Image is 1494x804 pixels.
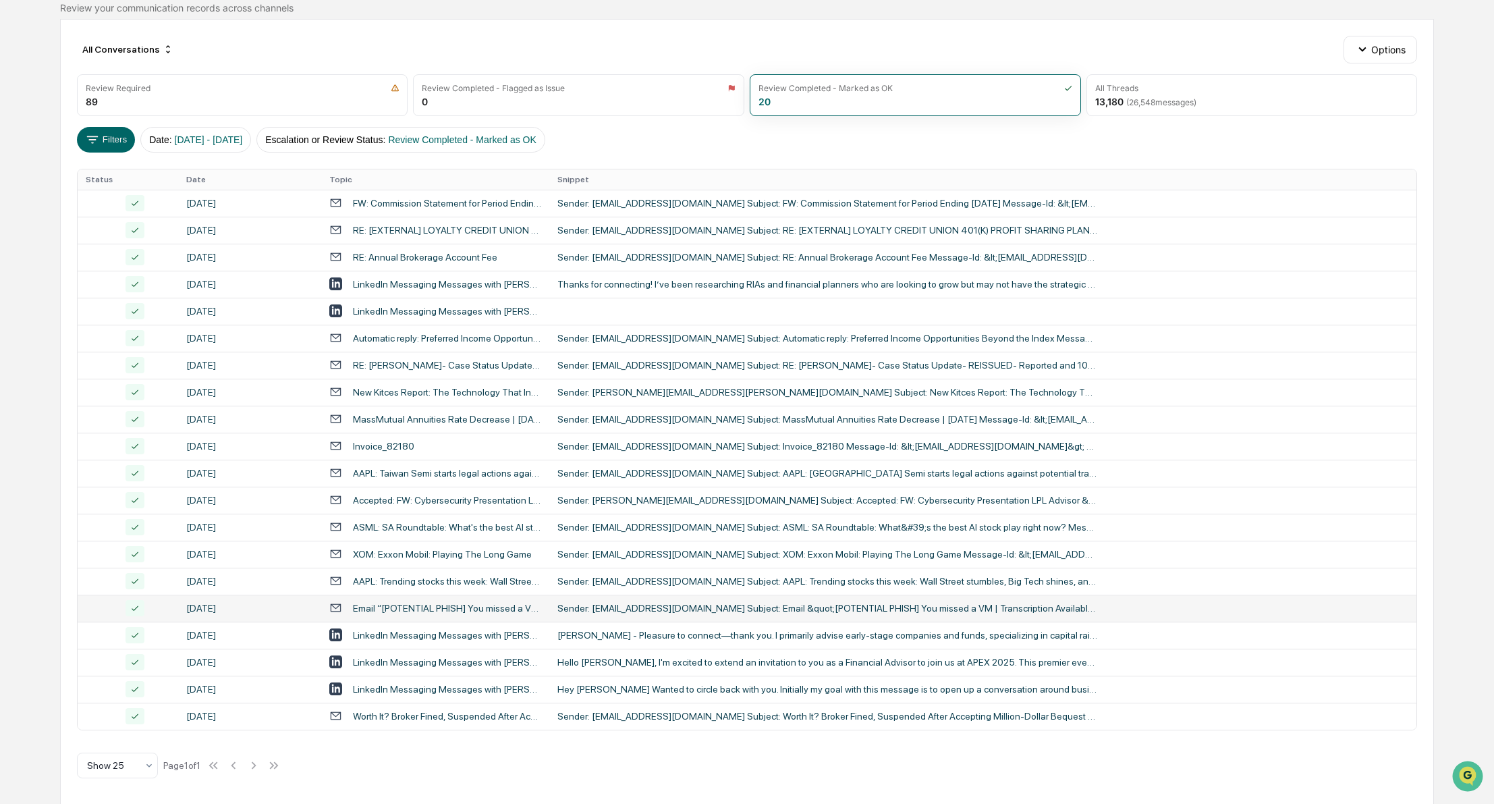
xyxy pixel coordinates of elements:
[186,576,313,587] div: [DATE]
[186,306,313,317] div: [DATE]
[353,279,541,290] div: LinkedIn Messaging Messages with [PERSON_NAME], [PERSON_NAME], AIF®, CFP®, CPFA
[229,107,246,123] button: Start new chat
[557,360,1097,371] div: Sender: [EMAIL_ADDRESS][DOMAIN_NAME] Subject: RE: [PERSON_NAME]- Case Status Update- REISSUED- Re...
[353,684,541,695] div: LinkedIn Messaging Messages with [PERSON_NAME], [PERSON_NAME], AIF®, CFP®, CPFA
[186,360,313,371] div: [DATE]
[422,83,565,93] div: Review Completed - Flagged as Issue
[186,333,313,344] div: [DATE]
[27,184,38,194] img: 1746055101610-c473b297-6a78-478c-a979-82029cc54cd1
[186,711,313,722] div: [DATE]
[77,127,136,153] button: Filters
[758,83,893,93] div: Review Completed - Marked as OK
[186,630,313,641] div: [DATE]
[1064,84,1072,92] img: icon
[140,127,251,153] button: Date:[DATE] - [DATE]
[353,468,541,479] div: AAPL: Taiwan Semi starts legal actions against potential trade secret violators - report
[13,28,246,49] p: How can we help?
[557,198,1097,209] div: Sender: [EMAIL_ADDRESS][DOMAIN_NAME] Subject: FW: Commission Statement for Period Ending [DATE] M...
[353,225,541,236] div: RE: [EXTERNAL] LOYALTY CREDIT UNION 401(K) PROFIT SHARING PLAN - 101510 CYCAP 401(k) Annual Plan ...
[78,169,178,190] th: Status
[186,522,313,533] div: [DATE]
[60,2,1435,14] div: Review your communication records across channels
[391,84,399,92] img: icon
[112,219,117,230] span: •
[353,360,541,371] div: RE: [PERSON_NAME]- Case Status Update- REISSUED- Reported and 1035x Funds Applied
[557,252,1097,263] div: Sender: [EMAIL_ADDRESS][DOMAIN_NAME] Subject: RE: Annual Brokerage Account Fee Message-Id: &lt;[E...
[175,134,243,145] span: [DATE] - [DATE]
[13,302,24,313] div: 🔎
[119,183,147,194] span: [DATE]
[557,657,1097,668] div: Hello [PERSON_NAME], I'm excited to extend an invitation to you as a Financial Advisor to join us...
[186,387,313,398] div: [DATE]
[186,495,313,506] div: [DATE]
[353,306,541,317] div: LinkedIn Messaging Messages with [PERSON_NAME], [PERSON_NAME], AIF®, CFP®, CPFA
[353,657,541,668] div: LinkedIn Messaging Messages with [PERSON_NAME], CFP®, CPFA, [PERSON_NAME]
[557,549,1097,560] div: Sender: [EMAIL_ADDRESS][DOMAIN_NAME] Subject: XOM: Exxon Mobil: Playing The Long Game Message-Id:...
[422,96,428,107] div: 0
[35,61,223,75] input: Clear
[353,495,541,506] div: Accepted: FW: Cybersecurity Presentation LPL Advisor & Investor Security Team
[13,149,86,160] div: Past conversations
[1126,97,1196,107] span: ( 26,548 messages)
[186,441,313,452] div: [DATE]
[353,333,541,344] div: Automatic reply: Preferred Income Opportunities Beyond the Index
[8,296,90,320] a: 🔎Data Lookup
[727,84,736,92] img: icon
[77,38,179,60] div: All Conversations
[557,225,1097,236] div: Sender: [EMAIL_ADDRESS][DOMAIN_NAME] Subject: RE: [EXTERNAL] LOYALTY CREDIT UNION 401(K) PROFIT S...
[27,220,38,231] img: 1746055101610-c473b297-6a78-478c-a979-82029cc54cd1
[186,225,313,236] div: [DATE]
[353,441,414,452] div: Invoice_82180
[209,146,246,163] button: See all
[557,333,1097,344] div: Sender: [EMAIL_ADDRESS][DOMAIN_NAME] Subject: Automatic reply: Preferred Income Opportunities Bey...
[13,277,24,288] div: 🖐️
[549,169,1416,190] th: Snippet
[27,275,87,289] span: Preclearance
[353,549,532,560] div: XOM: Exxon Mobil: Playing The Long Game
[256,127,545,153] button: Escalation or Review Status:Review Completed - Marked as OK
[1344,36,1417,63] button: Options
[42,183,109,194] span: [PERSON_NAME]
[186,657,313,668] div: [DATE]
[13,103,38,127] img: 1746055101610-c473b297-6a78-478c-a979-82029cc54cd1
[353,603,541,614] div: Email “[POTENTIAL PHISH] You missed a VM | Transcription Available Play_Now 04min59secs__3pm 0804...
[557,414,1097,425] div: Sender: [EMAIL_ADDRESS][DOMAIN_NAME] Subject: MassMutual Annuities Rate Decrease | [DATE] Message...
[186,603,313,614] div: [DATE]
[353,387,541,398] div: New Kitces Report: The Technology That Independent Financial Advisors Actually Use (And Like) - 2025
[1451,759,1487,796] iframe: Open customer support
[1095,83,1138,93] div: All Threads
[98,277,109,288] div: 🗄️
[557,522,1097,533] div: Sender: [EMAIL_ADDRESS][DOMAIN_NAME] Subject: ASML: SA Roundtable: What&#39;s the best AI stock p...
[27,301,85,315] span: Data Lookup
[186,198,313,209] div: [DATE]
[186,252,313,263] div: [DATE]
[186,468,313,479] div: [DATE]
[353,522,541,533] div: ASML: SA Roundtable: What's the best AI stock play right now?
[28,103,53,127] img: 8933085812038_c878075ebb4cc5468115_72.jpg
[163,760,200,771] div: Page 1 of 1
[13,207,35,228] img: Jack Rasmussen
[557,684,1097,695] div: Hey [PERSON_NAME] Wanted to circle back with you. Initially my goal with this message is to open ...
[92,270,173,294] a: 🗄️Attestations
[557,603,1097,614] div: Sender: [EMAIL_ADDRESS][DOMAIN_NAME] Subject: Email &quot;[POTENTIAL PHISH] You missed a VM | Tra...
[61,116,186,127] div: We're available if you need us!
[353,252,497,263] div: RE: Annual Brokerage Account Fee
[557,387,1097,398] div: Sender: [PERSON_NAME][EMAIL_ADDRESS][PERSON_NAME][DOMAIN_NAME] Subject: New Kitces Report: The Te...
[186,549,313,560] div: [DATE]
[353,630,541,641] div: LinkedIn Messaging Messages with [PERSON_NAME], AIF®, CFP®, CPFA, [PERSON_NAME]
[557,576,1097,587] div: Sender: [EMAIL_ADDRESS][DOMAIN_NAME] Subject: AAPL: Trending stocks this week: Wall Street stumbl...
[112,183,117,194] span: •
[186,684,313,695] div: [DATE]
[111,275,167,289] span: Attestations
[13,170,35,192] img: Jack Rasmussen
[758,96,771,107] div: 20
[178,169,321,190] th: Date
[321,169,549,190] th: Topic
[1095,96,1196,107] div: 13,180
[557,630,1097,641] div: [PERSON_NAME] - Pleasure to connect—thank you. I primarily advise early-stage companies and funds...
[557,441,1097,452] div: Sender: [EMAIL_ADDRESS][DOMAIN_NAME] Subject: Invoice_82180 Message-Id: &lt;[EMAIL_ADDRESS][DOMAI...
[353,414,541,425] div: MassMutual Annuities Rate Decrease | [DATE]
[186,279,313,290] div: [DATE]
